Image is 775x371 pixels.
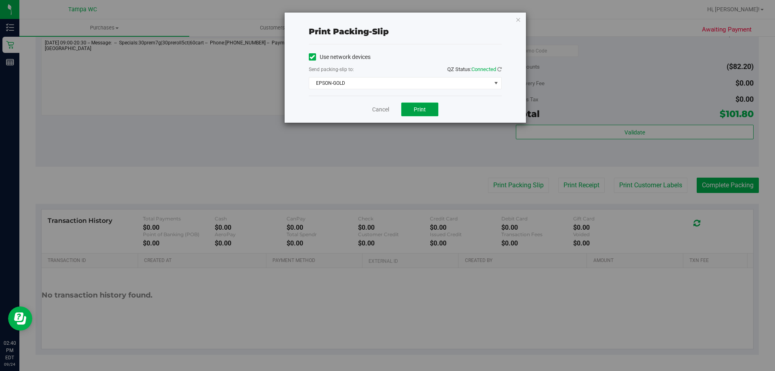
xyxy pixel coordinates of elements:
[8,306,32,331] iframe: Resource center
[447,66,502,72] span: QZ Status:
[414,106,426,113] span: Print
[471,66,496,72] span: Connected
[309,27,389,36] span: Print packing-slip
[491,78,501,89] span: select
[309,66,354,73] label: Send packing-slip to:
[401,103,438,116] button: Print
[309,78,491,89] span: EPSON-GOLD
[372,105,389,114] a: Cancel
[309,53,371,61] label: Use network devices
